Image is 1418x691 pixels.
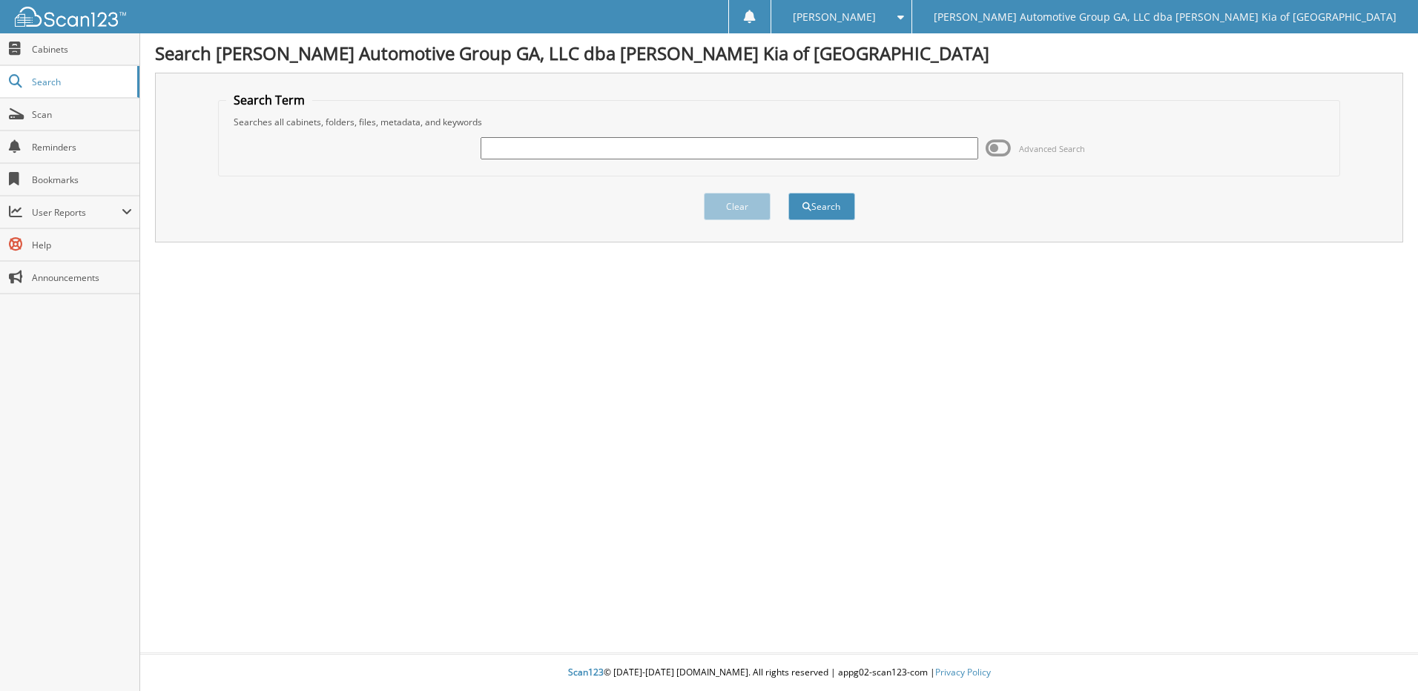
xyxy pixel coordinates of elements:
img: scan123-logo-white.svg [15,7,126,27]
div: Searches all cabinets, folders, files, metadata, and keywords [226,116,1332,128]
button: Search [788,193,855,220]
span: [PERSON_NAME] Automotive Group GA, LLC dba [PERSON_NAME] Kia of [GEOGRAPHIC_DATA] [934,13,1396,22]
span: Cabinets [32,43,132,56]
span: Bookmarks [32,173,132,186]
div: © [DATE]-[DATE] [DOMAIN_NAME]. All rights reserved | appg02-scan123-com | [140,655,1418,691]
span: Search [32,76,130,88]
h1: Search [PERSON_NAME] Automotive Group GA, LLC dba [PERSON_NAME] Kia of [GEOGRAPHIC_DATA] [155,41,1403,65]
span: Announcements [32,271,132,284]
button: Clear [704,193,771,220]
legend: Search Term [226,92,312,108]
a: Privacy Policy [935,666,991,678]
span: Advanced Search [1019,143,1085,154]
span: Reminders [32,141,132,153]
span: Help [32,239,132,251]
iframe: Chat Widget [1344,620,1418,691]
span: Scan [32,108,132,121]
span: Scan123 [568,666,604,678]
span: [PERSON_NAME] [793,13,876,22]
span: User Reports [32,206,122,219]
